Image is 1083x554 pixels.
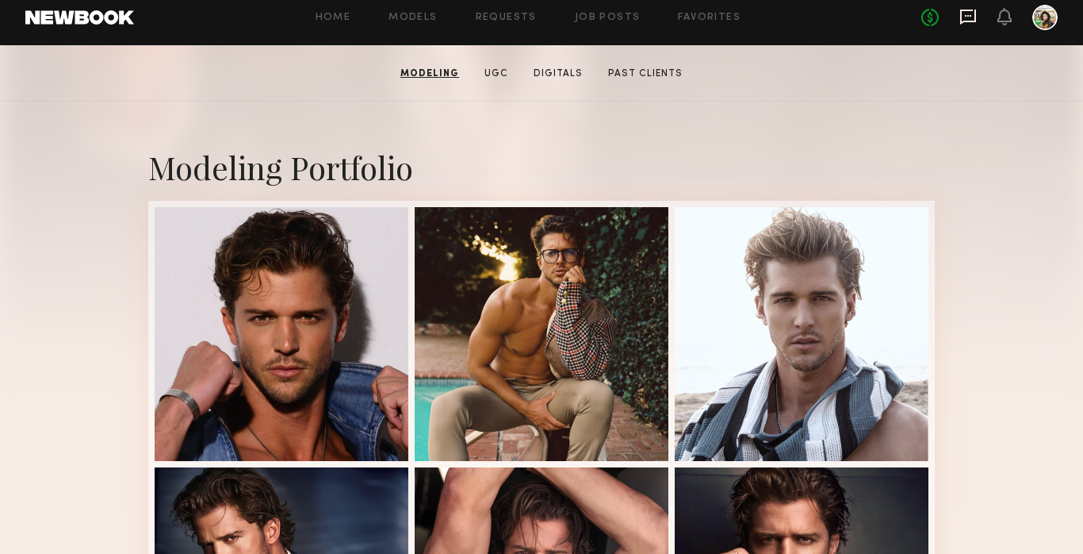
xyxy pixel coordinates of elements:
[394,67,465,81] a: Modeling
[575,13,641,23] a: Job Posts
[602,67,689,81] a: Past Clients
[388,13,437,23] a: Models
[148,146,935,188] div: Modeling Portfolio
[527,67,589,81] a: Digitals
[476,13,537,23] a: Requests
[316,13,351,23] a: Home
[478,67,515,81] a: UGC
[678,13,740,23] a: Favorites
